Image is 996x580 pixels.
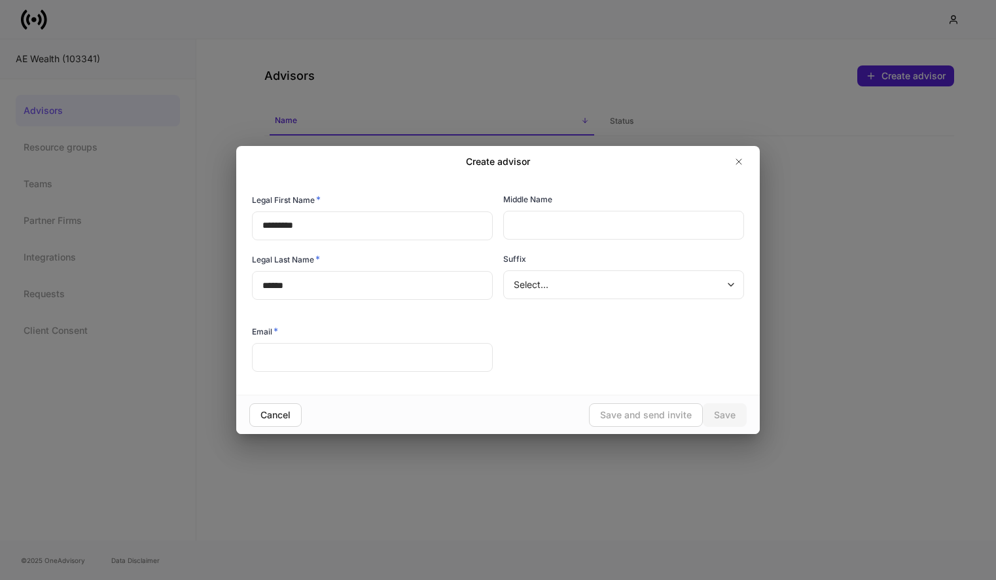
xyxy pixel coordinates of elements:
[252,193,321,206] h6: Legal First Name
[503,193,552,206] h6: Middle Name
[503,253,526,265] h6: Suffix
[600,408,692,422] div: Save and send invite
[260,408,291,422] div: Cancel
[589,403,703,427] button: Save and send invite
[252,253,320,266] h6: Legal Last Name
[714,408,736,422] div: Save
[703,403,747,427] button: Save
[249,403,302,427] button: Cancel
[466,155,530,168] h2: Create advisor
[252,325,278,338] h6: Email
[503,270,743,299] div: Select...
